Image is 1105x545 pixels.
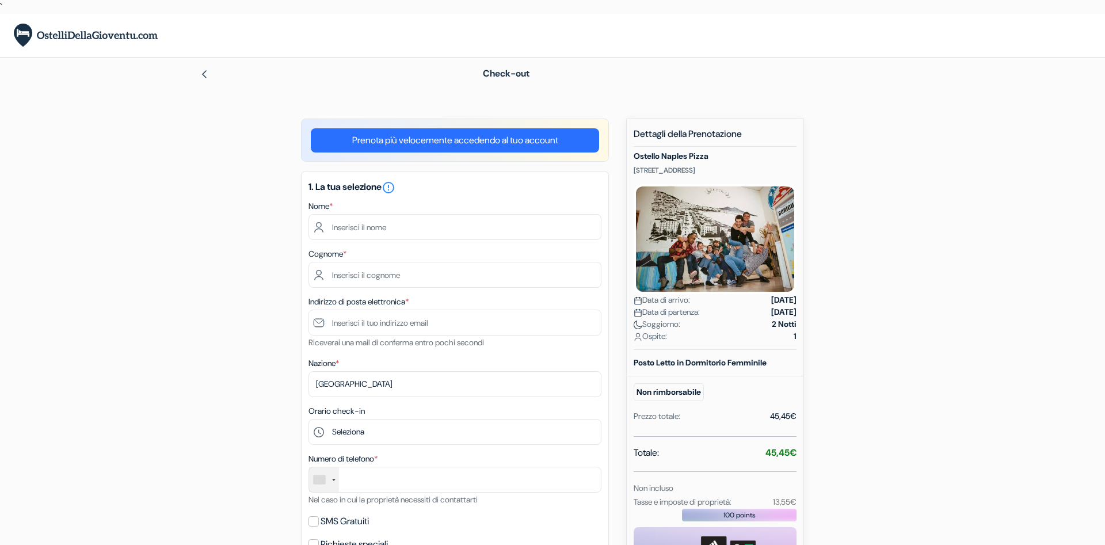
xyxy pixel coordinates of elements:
[308,310,601,336] input: Inserisci il tuo indirizzo email
[723,510,756,520] span: 100 points
[308,248,346,260] label: Cognome
[773,497,797,507] small: 13,55€
[634,166,797,175] p: [STREET_ADDRESS]
[14,24,158,47] img: OstelliDellaGioventu.com
[308,453,378,465] label: Numero di telefono
[382,181,395,195] i: error_outline
[200,70,209,79] img: left_arrow.svg
[634,410,680,422] div: Prezzo totale:
[634,330,667,342] span: Ospite:
[311,128,599,153] a: Prenota più velocemente accedendo al tuo account
[770,410,797,422] div: 45,45€
[308,262,601,288] input: Inserisci il cognome
[634,333,642,341] img: user_icon.svg
[634,151,797,161] h5: Ostello Naples Pizza
[308,357,339,369] label: Nazione
[772,318,797,330] strong: 2 Notti
[483,67,529,79] span: Check-out
[634,383,704,401] small: Non rimborsabile
[634,128,797,147] h5: Dettagli della Prenotazione
[308,405,365,417] label: Orario check-in
[634,321,642,329] img: moon.svg
[308,200,333,212] label: Nome
[634,306,700,318] span: Data di partenza:
[634,318,680,330] span: Soggiorno:
[634,497,731,507] small: Tasse e imposte di proprietà:
[634,308,642,317] img: calendar.svg
[794,330,797,342] strong: 1
[308,494,478,505] small: Nel caso in cui la proprietà necessiti di contattarti
[321,513,369,529] label: SMS Gratuiti
[308,214,601,240] input: Inserisci il nome
[634,294,690,306] span: Data di arrivo:
[308,181,601,195] h5: 1. La tua selezione
[382,181,395,193] a: error_outline
[634,446,659,460] span: Totale:
[308,296,409,308] label: Indirizzo di posta elettronica
[765,447,797,459] strong: 45,45€
[634,296,642,305] img: calendar.svg
[771,294,797,306] strong: [DATE]
[771,306,797,318] strong: [DATE]
[634,357,767,368] b: Posto Letto in Dormitorio Femminile
[634,483,673,493] small: Non incluso
[308,337,484,348] small: Riceverai una mail di conferma entro pochi secondi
